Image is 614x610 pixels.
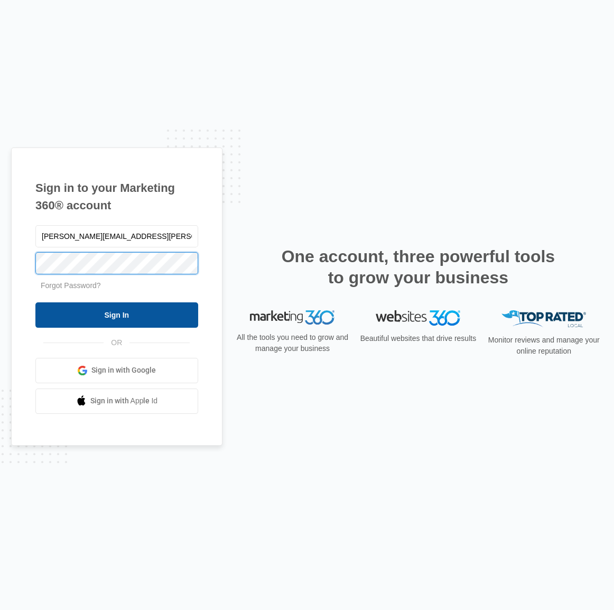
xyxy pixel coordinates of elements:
span: Sign in with Google [91,365,156,376]
img: Marketing 360 [250,310,334,325]
p: All the tools you need to grow and manage your business [234,332,352,354]
a: Sign in with Apple Id [35,389,198,414]
span: Sign in with Apple Id [90,395,158,406]
h1: Sign in to your Marketing 360® account [35,179,198,214]
a: Forgot Password? [41,281,101,290]
input: Email [35,225,198,247]
p: Monitor reviews and manage your online reputation [485,335,603,357]
img: Websites 360 [376,310,460,326]
a: Sign in with Google [35,358,198,383]
h2: One account, three powerful tools to grow your business [278,246,558,288]
img: Top Rated Local [501,310,586,328]
span: OR [104,337,129,348]
p: Beautiful websites that drive results [359,333,477,344]
input: Sign In [35,302,198,328]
